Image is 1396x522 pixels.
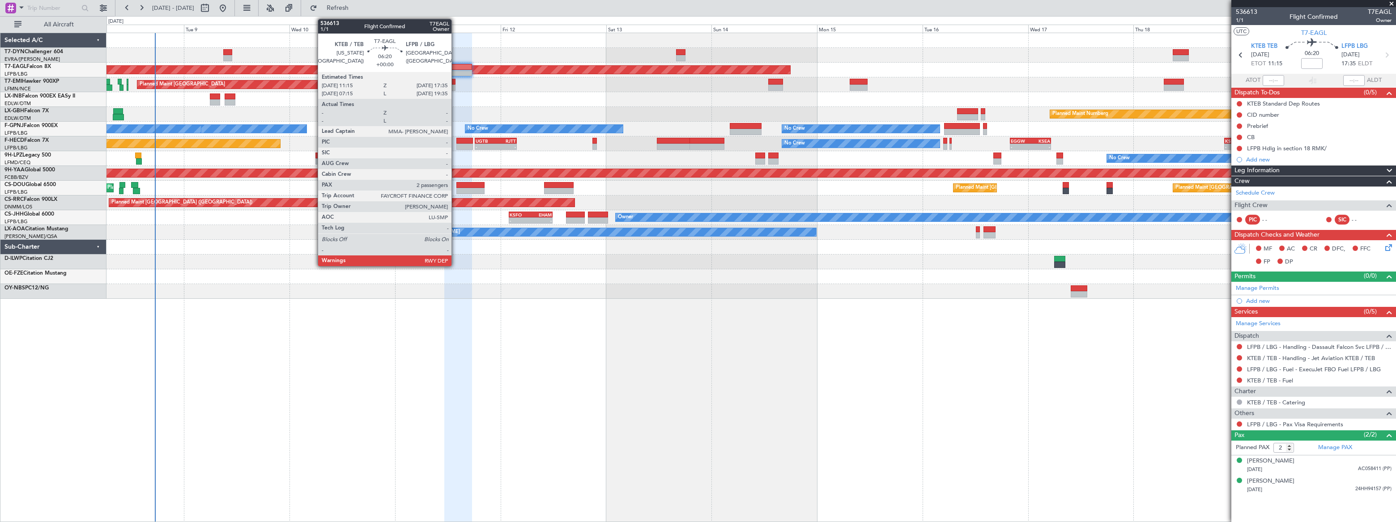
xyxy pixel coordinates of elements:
div: Sun 14 [711,25,817,33]
span: Charter [1234,386,1256,397]
div: Thu 11 [395,25,501,33]
span: LX-AOA [4,226,25,232]
a: OE-FZECitation Mustang [4,271,67,276]
span: (0/5) [1364,88,1377,97]
a: FCBB/BZV [4,174,28,181]
div: Thu 18 [1133,25,1239,33]
a: KTEB / TEB - Fuel [1247,377,1293,384]
a: LX-GBHFalcon 7X [4,108,49,114]
div: - [531,218,552,223]
a: F-GPNJFalcon 900EX [4,123,58,128]
div: KTEB Standard Dep Routes [1247,100,1320,107]
a: F-HECDFalcon 7X [4,138,49,143]
span: T7EAGL [1368,7,1392,17]
a: LFPB/LBG [4,189,28,195]
span: CS-RRC [4,197,24,202]
a: LFPB/LBG [4,144,28,151]
span: OE-FZE [4,271,23,276]
a: LX-AOACitation Mustang [4,226,68,232]
span: CS-JHH [4,212,24,217]
div: - - [1262,216,1282,224]
a: OY-NBSPC12/NG [4,285,49,291]
a: 9H-YAAGlobal 5000 [4,167,55,173]
a: LFPB/LBG [4,218,28,225]
div: No Crew [468,122,488,136]
a: T7-DYNChallenger 604 [4,49,63,55]
span: T7-EAGL [4,64,26,69]
a: CS-DOUGlobal 6500 [4,182,56,187]
div: Tue 16 [923,25,1028,33]
div: Planned Maint [GEOGRAPHIC_DATA] ([GEOGRAPHIC_DATA]) [111,196,252,209]
a: LFPB / LBG - Fuel - ExecuJet FBO Fuel LFPB / LBG [1247,365,1381,373]
span: F-HECD [4,138,24,143]
div: - [476,144,496,149]
span: 9H-LPZ [4,153,22,158]
div: RJTT [496,138,516,144]
div: [DATE] [108,18,123,25]
div: Prebrief [1247,122,1268,130]
span: 24HH94157 (PP) [1355,485,1392,493]
span: [DATE] [1247,466,1262,473]
div: Planned Maint [GEOGRAPHIC_DATA] ([GEOGRAPHIC_DATA]) [956,181,1097,195]
div: - [1011,144,1030,149]
span: MF [1264,245,1272,254]
a: LFMN/NCE [4,85,31,92]
span: LX-INB [4,93,22,99]
span: 17:35 [1341,59,1356,68]
button: UTC [1234,27,1249,35]
span: KTEB TEB [1251,42,1277,51]
div: Tue 9 [184,25,289,33]
div: - [1225,144,1244,149]
span: LX-GBH [4,108,24,114]
a: D-ILWPCitation CJ2 [4,256,53,261]
span: Crew [1234,176,1250,187]
div: Planned Maint Nurnberg [1052,107,1108,121]
div: EGGW [1011,138,1030,144]
span: [DATE] - [DATE] [152,4,194,12]
span: T7-EMI [4,79,22,84]
a: T7-EMIHawker 900XP [4,79,59,84]
a: LFMD/CEQ [4,159,30,166]
a: CS-JHHGlobal 6000 [4,212,54,217]
div: [PERSON_NAME] [1247,477,1294,486]
div: Sat 13 [606,25,712,33]
span: CS-DOU [4,182,26,187]
div: Add new [1246,156,1392,163]
div: LFPB Hdlg in section 18 RMK/ [1247,144,1327,152]
a: LFPB / LBG - Handling - Dassault Falcon Svc LFPB / LBG [1247,343,1392,351]
a: Manage Permits [1236,284,1279,293]
div: Owner [618,211,633,224]
a: DNMM/LOS [4,204,32,210]
span: Others [1234,408,1254,419]
span: Owner [1368,17,1392,24]
div: Planned Maint [GEOGRAPHIC_DATA] ([GEOGRAPHIC_DATA]) [107,181,248,195]
span: FP [1264,258,1270,267]
span: 536613 [1236,7,1257,17]
a: EDLW/DTM [4,100,31,107]
button: Refresh [306,1,359,15]
span: (0/5) [1364,307,1377,316]
div: Mon 8 [79,25,184,33]
span: 9H-YAA [4,167,25,173]
div: [PERSON_NAME] [1247,457,1294,466]
div: Planned Maint [GEOGRAPHIC_DATA] ([GEOGRAPHIC_DATA]) [1175,181,1316,195]
span: ALDT [1367,76,1382,85]
span: (2/2) [1364,430,1377,439]
span: ELDT [1358,59,1372,68]
div: No Crew [PERSON_NAME] [397,225,460,239]
span: Pax [1234,430,1244,441]
a: LFPB / LBG - Pax Visa Requirements [1247,420,1343,428]
div: Fri 12 [501,25,606,33]
button: All Aircraft [10,17,97,32]
div: Flight Confirmed [1290,12,1338,21]
a: CS-RRCFalcon 900LX [4,197,57,202]
a: T7-EAGLFalcon 8X [4,64,51,69]
span: [DATE] [1341,51,1360,59]
span: All Aircraft [23,21,94,28]
input: --:-- [1263,75,1284,86]
div: - - [1352,216,1372,224]
a: [PERSON_NAME]/QSA [4,233,57,240]
label: Planned PAX [1236,443,1269,452]
span: DFC, [1332,245,1345,254]
div: Planned Maint [GEOGRAPHIC_DATA] [140,78,225,91]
